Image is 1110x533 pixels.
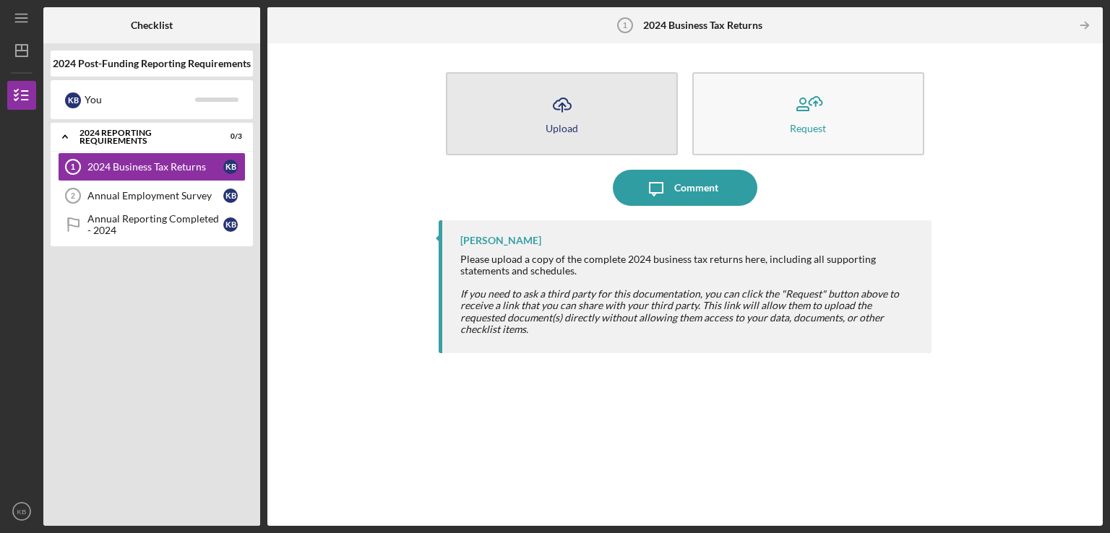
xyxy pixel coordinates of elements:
[460,287,899,334] em: If you need to ask a third party for this documentation, you can click the "Request" button above...
[58,181,246,210] a: 2Annual Employment SurveyKB
[87,161,223,173] div: 2024 Business Tax Returns
[446,72,678,155] button: Upload
[674,170,718,206] div: Comment
[85,87,195,112] div: You
[460,253,917,277] div: Please upload a copy of the complete 2024 business tax returns here, including all supporting sta...
[223,188,238,203] div: K B
[613,170,757,206] button: Comment
[546,123,578,134] div: Upload
[58,152,246,181] a: 12024 Business Tax ReturnsKB
[79,129,206,145] div: 2024 Reporting Requirements
[643,19,762,31] b: 2024 Business Tax Returns
[71,191,75,200] tspan: 2
[460,235,541,246] div: [PERSON_NAME]
[460,288,917,334] div: ​
[65,92,81,108] div: K B
[790,123,826,134] div: Request
[87,213,223,236] div: Annual Reporting Completed - 2024
[53,58,251,69] b: 2024 Post-Funding Reporting Requirements
[131,19,173,31] b: Checklist
[223,217,238,232] div: K B
[17,508,27,516] text: KB
[623,21,627,30] tspan: 1
[692,72,924,155] button: Request
[87,190,223,201] div: Annual Employment Survey
[216,132,242,141] div: 0 / 3
[71,162,75,171] tspan: 1
[58,210,246,239] a: Annual Reporting Completed - 2024KB
[223,160,238,174] div: K B
[7,497,36,526] button: KB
